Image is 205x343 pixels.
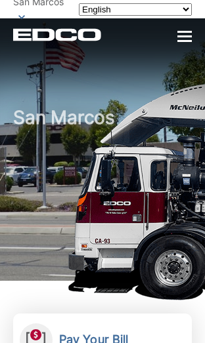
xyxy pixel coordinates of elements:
[13,28,101,41] a: EDCD logo. Return to the homepage.
[79,3,192,16] select: Select a language
[13,108,192,284] h1: San Marcos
